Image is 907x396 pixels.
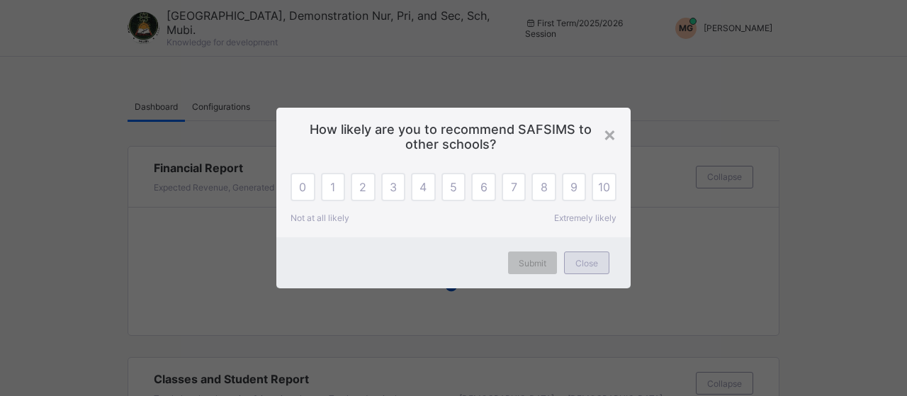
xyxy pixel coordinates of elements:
[511,180,517,194] span: 7
[390,180,397,194] span: 3
[541,180,548,194] span: 8
[570,180,578,194] span: 9
[291,213,349,223] span: Not at all likely
[330,180,335,194] span: 1
[419,180,427,194] span: 4
[450,180,457,194] span: 5
[359,180,366,194] span: 2
[554,213,616,223] span: Extremely likely
[298,122,609,152] span: How likely are you to recommend SAFSIMS to other schools?
[598,180,610,194] span: 10
[480,180,488,194] span: 6
[603,122,616,146] div: ×
[519,258,546,268] span: Submit
[575,258,598,268] span: Close
[291,173,315,201] div: 0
